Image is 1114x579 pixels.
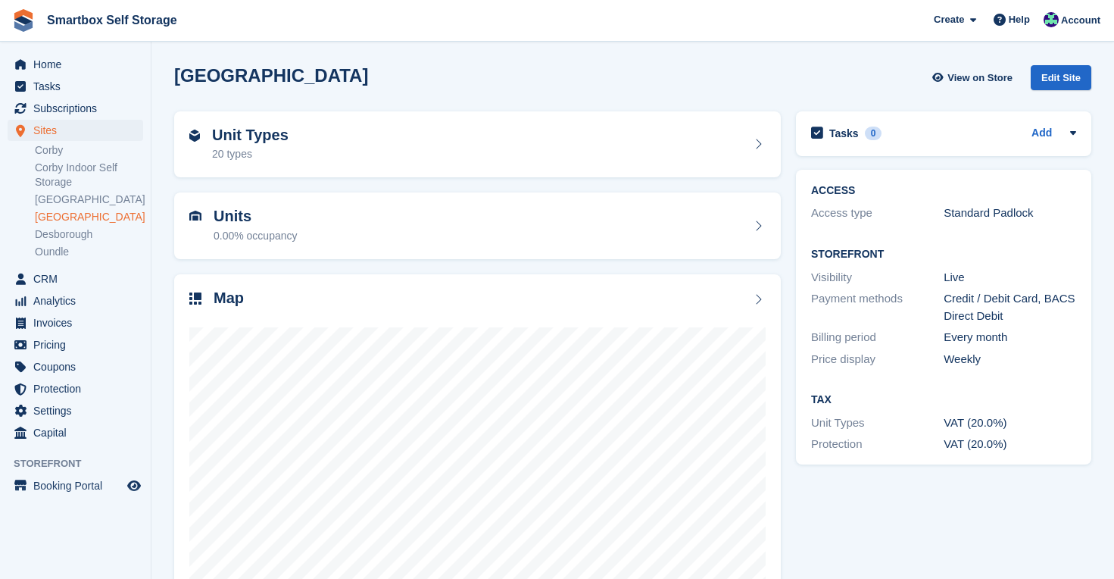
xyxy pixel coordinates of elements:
[8,312,143,333] a: menu
[811,415,944,432] div: Unit Types
[944,269,1076,286] div: Live
[35,192,143,207] a: [GEOGRAPHIC_DATA]
[930,65,1019,90] a: View on Store
[944,436,1076,453] div: VAT (20.0%)
[174,65,368,86] h2: [GEOGRAPHIC_DATA]
[1044,12,1059,27] img: Roger Canham
[811,351,944,368] div: Price display
[865,127,882,140] div: 0
[1031,125,1052,142] a: Add
[214,208,298,225] h2: Units
[33,422,124,443] span: Capital
[8,268,143,289] a: menu
[33,268,124,289] span: CRM
[35,210,143,224] a: [GEOGRAPHIC_DATA]
[811,394,1076,406] h2: Tax
[35,143,143,158] a: Corby
[35,161,143,189] a: Corby Indoor Self Storage
[33,378,124,399] span: Protection
[41,8,183,33] a: Smartbox Self Storage
[811,249,1076,261] h2: Storefront
[8,378,143,399] a: menu
[35,227,143,242] a: Desborough
[8,76,143,97] a: menu
[125,477,143,495] a: Preview store
[8,356,143,377] a: menu
[8,400,143,421] a: menu
[8,475,143,496] a: menu
[33,98,124,119] span: Subscriptions
[189,130,200,142] img: unit-type-icn-2b2737a686de81e16bb02015468b77c625bbabd49415b5ef34ead5e3b44a266d.svg
[33,312,124,333] span: Invoices
[8,290,143,311] a: menu
[189,211,201,221] img: unit-icn-7be61d7bf1b0ce9d3e12c5938cc71ed9869f7b940bace4675aadf7bd6d80202e.svg
[214,289,244,307] h2: Map
[214,228,298,244] div: 0.00% occupancy
[189,293,201,305] img: map-icn-33ee37083ee616e46c38cad1a60f524a97daa1e2b2c8c0bc3eb3415660979fc1.svg
[33,475,124,496] span: Booking Portal
[174,192,781,259] a: Units 0.00% occupancy
[811,185,1076,197] h2: ACCESS
[8,334,143,355] a: menu
[944,329,1076,346] div: Every month
[33,76,124,97] span: Tasks
[33,400,124,421] span: Settings
[33,120,124,141] span: Sites
[944,351,1076,368] div: Weekly
[174,111,781,178] a: Unit Types 20 types
[1031,65,1091,96] a: Edit Site
[33,290,124,311] span: Analytics
[829,127,859,140] h2: Tasks
[8,54,143,75] a: menu
[1031,65,1091,90] div: Edit Site
[811,205,944,222] div: Access type
[811,329,944,346] div: Billing period
[33,334,124,355] span: Pricing
[33,356,124,377] span: Coupons
[8,98,143,119] a: menu
[944,415,1076,432] div: VAT (20.0%)
[12,9,35,32] img: stora-icon-8386f47178a22dfd0bd8f6a31ec36ba5ce8667c1dd55bd0f319d3a0aa187defe.svg
[212,146,289,162] div: 20 types
[1061,13,1100,28] span: Account
[944,205,1076,222] div: Standard Padlock
[8,120,143,141] a: menu
[811,269,944,286] div: Visibility
[811,290,944,324] div: Payment methods
[934,12,964,27] span: Create
[35,245,143,259] a: Oundle
[8,422,143,443] a: menu
[811,436,944,453] div: Protection
[33,54,124,75] span: Home
[1009,12,1030,27] span: Help
[14,456,151,471] span: Storefront
[947,70,1013,86] span: View on Store
[944,290,1076,324] div: Credit / Debit Card, BACS Direct Debit
[212,127,289,144] h2: Unit Types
